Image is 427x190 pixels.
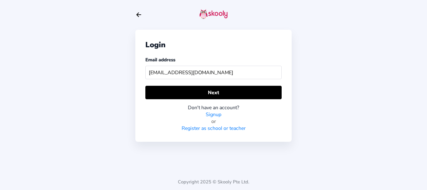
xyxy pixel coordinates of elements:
div: Login [145,40,282,50]
input: Your email address [145,66,282,79]
label: Email address [145,57,175,63]
div: or [145,118,282,125]
button: Next [145,86,282,99]
a: Signup [206,111,221,118]
div: Don't have an account? [145,104,282,111]
a: Register as school or teacher [182,125,246,132]
button: arrow back outline [135,11,142,18]
img: skooly-logo.png [199,9,228,19]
